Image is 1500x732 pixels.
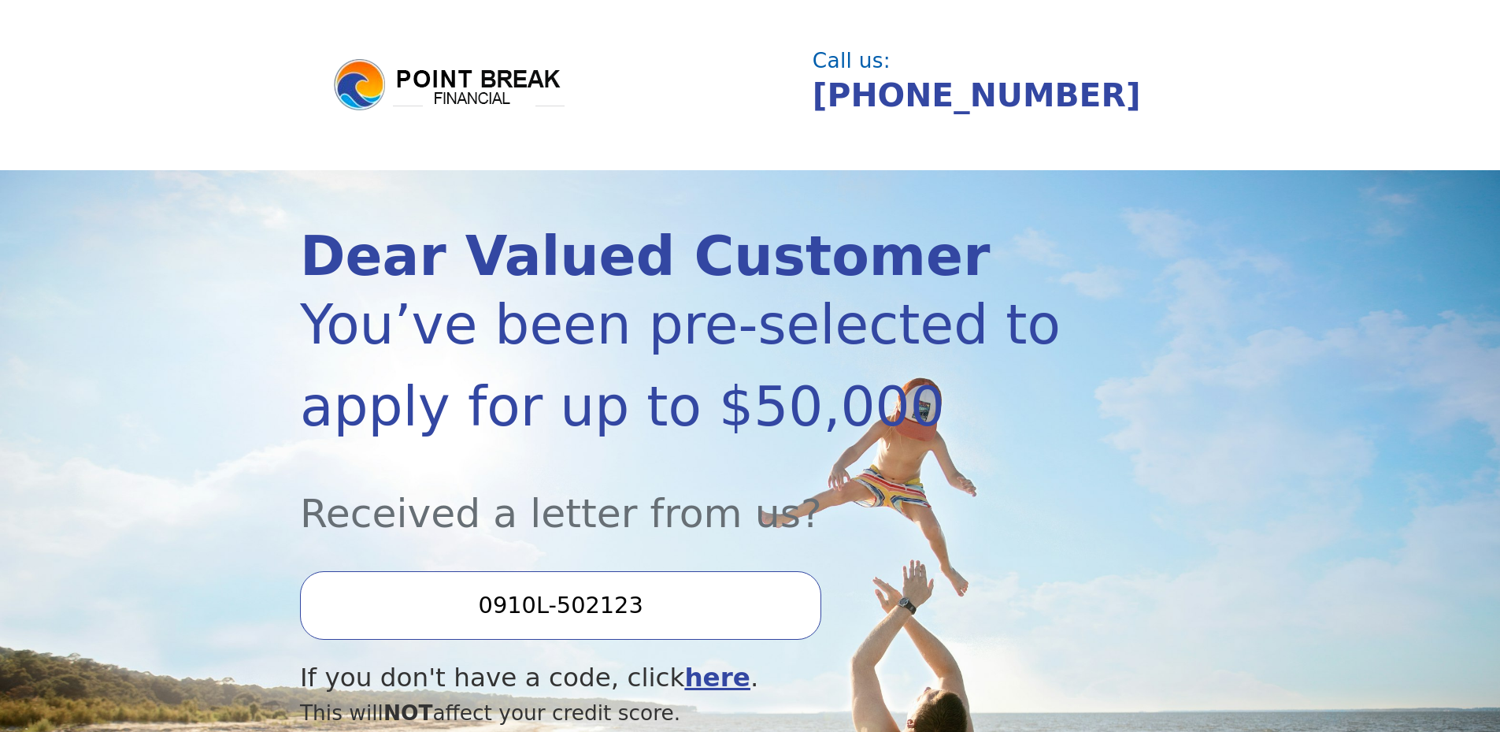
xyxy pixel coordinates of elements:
[300,284,1065,448] div: You’ve been pre-selected to apply for up to $50,000
[300,448,1065,543] div: Received a letter from us?
[684,663,750,693] a: here
[300,697,1065,729] div: This will affect your credit score.
[300,571,821,639] input: Enter your Offer Code:
[300,229,1065,284] div: Dear Valued Customer
[813,50,1187,71] div: Call us:
[813,76,1141,114] a: [PHONE_NUMBER]
[383,700,433,725] span: NOT
[331,57,568,113] img: logo.png
[300,659,1065,697] div: If you don't have a code, click .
